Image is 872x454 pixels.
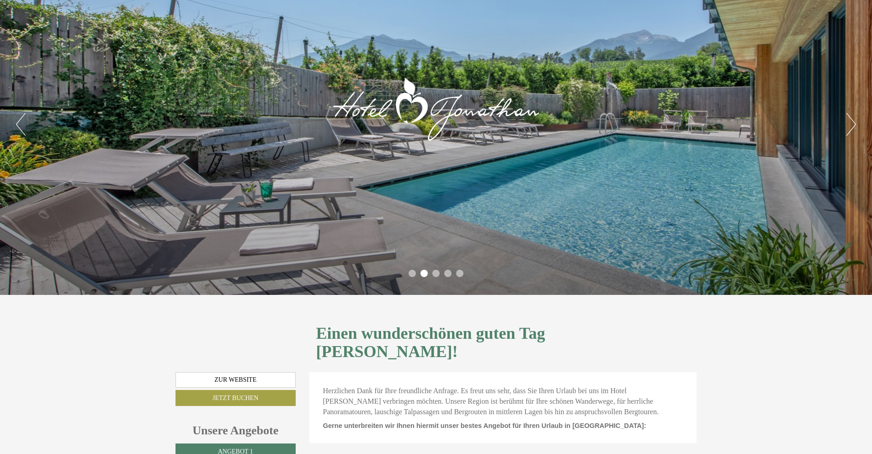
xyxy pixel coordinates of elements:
[846,113,856,136] button: Next
[316,325,690,361] h1: Einen wunderschönen guten Tag [PERSON_NAME]!
[175,390,296,406] a: Jetzt buchen
[323,386,683,417] p: Herzlichen Dank für Ihre freundliche Anfrage. Es freut uns sehr, dass Sie Ihren Urlaub bei uns im...
[323,422,646,429] span: Gerne unterbreiten wir Ihnen hiermit unser bestes Angebot für Ihren Urlaub in [GEOGRAPHIC_DATA]:
[16,113,26,136] button: Previous
[175,372,296,388] a: Zur Website
[175,422,296,439] div: Unsere Angebote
